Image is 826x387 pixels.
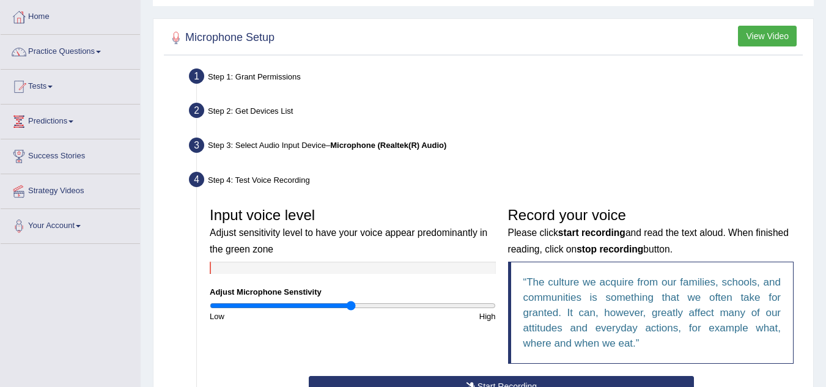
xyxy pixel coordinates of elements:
a: Predictions [1,105,140,135]
label: Adjust Microphone Senstivity [210,286,322,298]
div: Low [204,311,353,322]
span: – [326,141,446,150]
b: start recording [558,227,625,238]
a: Your Account [1,209,140,240]
div: Step 3: Select Audio Input Device [183,134,808,161]
a: Success Stories [1,139,140,170]
h3: Input voice level [210,207,496,256]
div: Step 2: Get Devices List [183,99,808,126]
q: The culture we acquire from our families, schools, and communities is something that we often tak... [523,276,781,349]
b: stop recording [577,244,643,254]
a: Strategy Videos [1,174,140,205]
small: Please click and read the text aloud. When finished reading, click on button. [508,227,789,254]
a: Practice Questions [1,35,140,65]
button: View Video [738,26,797,46]
div: Step 1: Grant Permissions [183,65,808,92]
small: Adjust sensitivity level to have your voice appear predominantly in the green zone [210,227,487,254]
b: Microphone (Realtek(R) Audio) [330,141,446,150]
a: Tests [1,70,140,100]
div: High [353,311,502,322]
h2: Microphone Setup [167,29,275,47]
div: Step 4: Test Voice Recording [183,168,808,195]
h3: Record your voice [508,207,794,256]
